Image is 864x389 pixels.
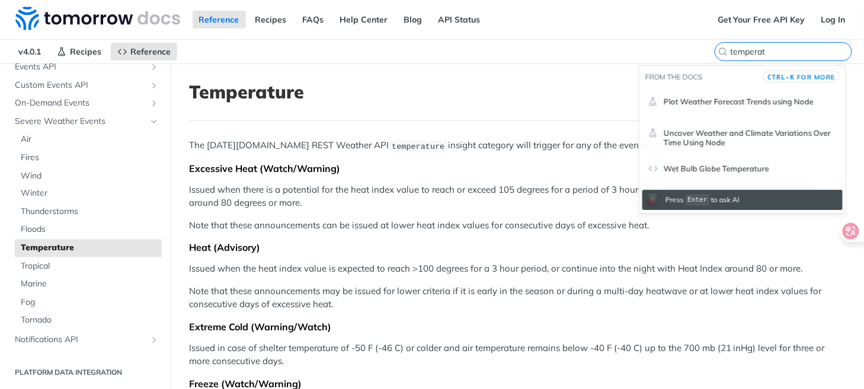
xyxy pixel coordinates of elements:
[15,203,162,221] a: Thunderstorms
[21,261,159,273] span: Tropical
[664,123,837,147] header: Uncover Weather and Climate Variations Over Time Using Node
[9,113,162,130] a: Severe Weather EventsHide subpages for Severe Weather Events
[15,116,146,127] span: Severe Weather Events
[9,76,162,94] a: Custom Events APIShow subpages for Custom Events API
[9,94,162,112] a: On-Demand EventsShow subpages for On-Demand Events
[15,294,162,312] a: Fog
[21,152,159,164] span: Fires
[189,321,846,333] div: Extreme Cold (Warning/Watch)
[70,46,101,57] span: Recipes
[15,312,162,330] a: Tornado
[15,185,162,203] a: Winter
[149,81,159,90] button: Show subpages for Custom Events API
[189,262,846,276] p: Issued when the heat index value is expected to reach >100 degrees for a 3 hour period, or contin...
[21,170,159,182] span: Wind
[189,162,846,174] div: Excessive Heat (Watch/Warning)
[711,11,812,28] a: Get Your Free API Key
[21,279,159,291] span: Marine
[663,191,743,209] div: Press to ask AI
[767,71,795,83] kbd: CTRL-K
[15,130,162,148] a: Air
[15,7,180,30] img: Tomorrow.io Weather API Docs
[21,188,159,200] span: Winter
[189,81,846,103] h1: Temperature
[12,43,47,60] span: v4.0.1
[189,241,846,253] div: Heat (Advisory)
[193,11,246,28] a: Reference
[432,11,487,28] a: API Status
[21,133,159,145] span: Air
[15,97,146,109] span: On-Demand Events
[9,331,162,349] a: Notifications APIShow subpages for Notifications API
[398,11,429,28] a: Blog
[50,43,108,60] a: Recipes
[149,98,159,108] button: Show subpages for On-Demand Events
[642,87,843,117] a: Plot Weather Forecast Trends using Node
[642,154,843,184] a: Wet Bulb Globe Temperature
[15,61,146,73] span: Events API
[15,79,146,91] span: Custom Events API
[664,159,837,173] header: Wet Bulb Globe Temperature
[334,11,395,28] a: Help Center
[15,221,162,239] a: Floods
[731,46,852,57] input: Search
[9,368,162,378] h2: Platform DATA integration
[664,92,837,106] header: Plot Weather Forecast Trends using Node
[21,315,159,327] span: Tornado
[664,128,837,147] span: Uncover Weather and Climate Variations Over Time Using Node
[296,11,331,28] a: FAQs
[642,118,843,152] a: Uncover Weather and Climate Variations Over Time Using Node
[189,285,846,311] p: Note that these announcements may be issued for lower criteria if it is early in the season or du...
[392,142,444,151] span: temperature
[130,46,171,57] span: Reference
[815,11,852,28] a: Log In
[149,117,159,126] button: Hide subpages for Severe Weather Events
[189,139,846,152] p: The [DATE][DOMAIN_NAME] REST Weather API insight category will trigger for any of the events below.
[15,258,162,276] a: Tropical
[249,11,293,28] a: Recipes
[111,43,177,60] a: Reference
[798,73,836,81] span: for more
[664,97,814,106] span: Plot Weather Forecast Trends using Node
[189,342,846,368] p: Issued in case of shelter temperature of -50 F (-46 C) or colder and air temperature remains belo...
[15,167,162,185] a: Wind
[15,149,162,167] a: Fires
[189,183,846,210] p: Issued when there is a potential for the heat index value to reach or exceed 105 degrees for a pe...
[686,194,709,205] kbd: Enter
[21,206,159,218] span: Thunderstorms
[645,72,702,81] span: From the docs
[149,336,159,345] button: Show subpages for Notifications API
[15,334,146,346] span: Notifications API
[15,276,162,294] a: Marine
[21,297,159,309] span: Fog
[189,219,846,232] p: Note that these announcements can be issued at lower heat index values for consecutive days of ex...
[763,71,840,82] button: CTRL-Kfor more
[9,58,162,76] a: Events APIShow subpages for Events API
[15,240,162,257] a: Temperature
[149,62,159,72] button: Show subpages for Events API
[21,243,159,254] span: Temperature
[21,224,159,236] span: Floods
[718,47,728,56] svg: Search
[664,164,769,173] span: Wet Bulb Globe Temperature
